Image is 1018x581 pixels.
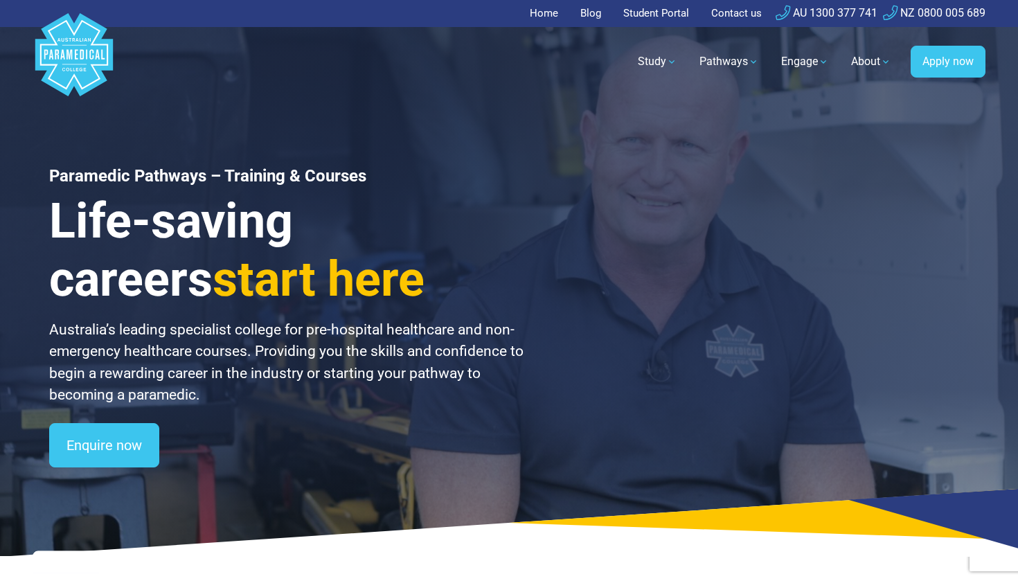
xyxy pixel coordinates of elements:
[33,27,116,97] a: Australian Paramedical College
[776,6,877,19] a: AU 1300 377 741
[911,46,985,78] a: Apply now
[49,166,526,186] h1: Paramedic Pathways – Training & Courses
[691,42,767,81] a: Pathways
[773,42,837,81] a: Engage
[49,192,526,308] h3: Life-saving careers
[49,319,526,406] p: Australia’s leading specialist college for pre-hospital healthcare and non-emergency healthcare c...
[843,42,900,81] a: About
[629,42,686,81] a: Study
[213,251,425,307] span: start here
[49,423,159,467] a: Enquire now
[883,6,985,19] a: NZ 0800 005 689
